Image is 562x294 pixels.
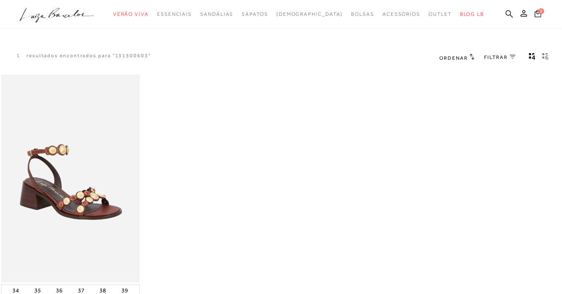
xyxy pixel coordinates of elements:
span: Verão Viva [113,11,149,17]
a: noSubCategoriesText [276,7,343,22]
: resultados encontrados para "131500603" [27,52,151,59]
a: categoryNavScreenReaderText [351,7,374,22]
span: 0 [538,8,544,14]
img: SANDÁLIA EM COURO CAFÉ COM APLICAÇÕES DE MEDALHAS DOURADAS E SALTO BLOCO MÉDIO [2,76,139,281]
a: categoryNavScreenReaderText [242,7,268,22]
span: Ordenar [439,55,468,61]
span: Outlet [429,11,452,17]
p: 1 [17,52,20,59]
a: BLOG LB [460,7,484,22]
a: categoryNavScreenReaderText [200,7,233,22]
span: BLOG LB [460,11,484,17]
span: Sandálias [200,11,233,17]
a: categoryNavScreenReaderText [383,7,420,22]
span: Acessórios [383,11,420,17]
span: Sapatos [242,11,268,17]
span: Essenciais [157,11,192,17]
a: categoryNavScreenReaderText [157,7,192,22]
button: Mostrar 4 produtos por linha [526,52,538,63]
span: Bolsas [351,11,374,17]
button: 0 [532,9,544,20]
a: categoryNavScreenReaderText [113,7,149,22]
button: gridText6Desc [540,52,551,63]
a: categoryNavScreenReaderText [429,7,452,22]
span: FILTRAR [484,54,508,61]
span: [DEMOGRAPHIC_DATA] [276,11,343,17]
